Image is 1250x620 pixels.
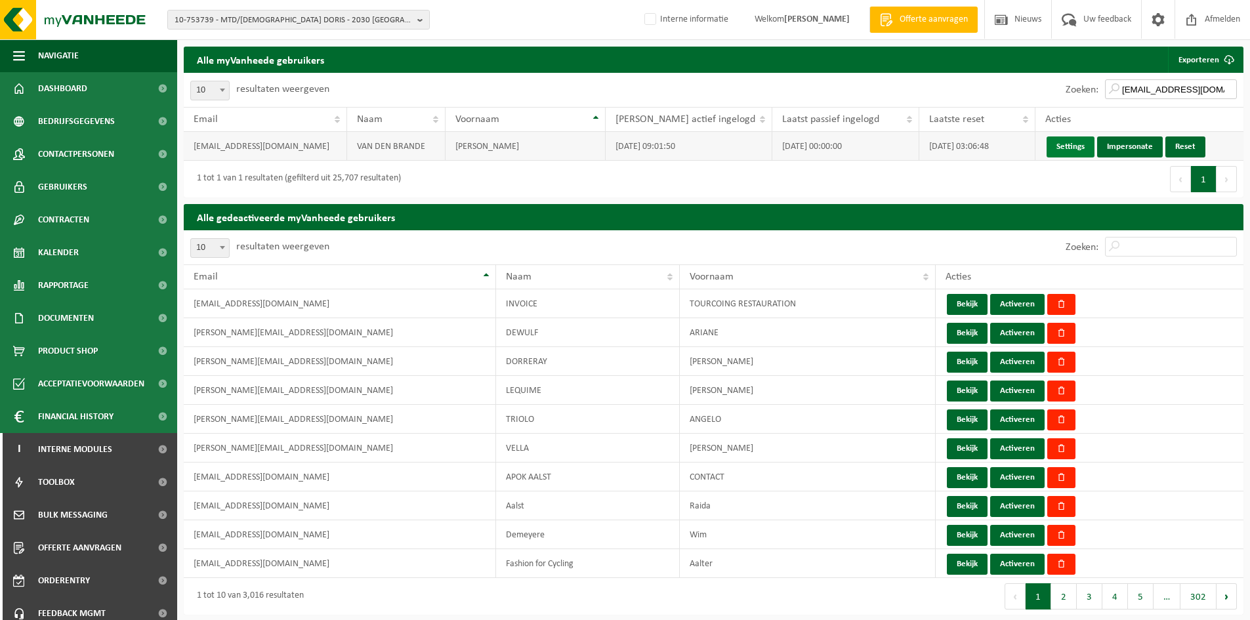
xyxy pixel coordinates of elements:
[38,367,144,400] span: Acceptatievoorwaarden
[690,272,734,282] span: Voornaam
[38,531,121,564] span: Offerte aanvragen
[496,289,680,318] td: INVOICE
[38,171,87,203] span: Gebruikers
[1005,583,1026,610] button: Previous
[184,376,496,405] td: [PERSON_NAME][EMAIL_ADDRESS][DOMAIN_NAME]
[190,167,401,191] div: 1 tot 1 van 1 resultaten (gefilterd uit 25,707 resultaten)
[496,549,680,578] td: Fashion for Cycling
[38,72,87,105] span: Dashboard
[496,491,680,520] td: Aalst
[990,409,1045,430] button: Activeren
[191,81,229,100] span: 10
[184,434,496,463] td: [PERSON_NAME][EMAIL_ADDRESS][DOMAIN_NAME]
[680,463,936,491] td: CONTACT
[190,238,230,258] span: 10
[357,114,383,125] span: Naam
[680,376,936,405] td: [PERSON_NAME]
[680,347,936,376] td: [PERSON_NAME]
[1097,136,1163,157] a: Impersonate
[1066,85,1098,95] label: Zoeken:
[184,549,496,578] td: [EMAIL_ADDRESS][DOMAIN_NAME]
[496,434,680,463] td: VELLA
[680,520,936,549] td: Wim
[496,405,680,434] td: TRIOLO
[1217,166,1237,192] button: Next
[947,409,988,430] button: Bekijk
[869,7,978,33] a: Offerte aanvragen
[929,114,984,125] span: Laatste reset
[919,132,1035,161] td: [DATE] 03:06:48
[947,294,988,315] button: Bekijk
[947,554,988,575] button: Bekijk
[38,433,112,466] span: Interne modules
[38,302,94,335] span: Documenten
[38,105,115,138] span: Bedrijfsgegevens
[184,463,496,491] td: [EMAIL_ADDRESS][DOMAIN_NAME]
[606,132,772,161] td: [DATE] 09:01:50
[1154,583,1180,610] span: …
[642,10,728,30] label: Interne informatie
[184,347,496,376] td: [PERSON_NAME][EMAIL_ADDRESS][DOMAIN_NAME]
[1047,136,1094,157] a: Settings
[455,114,499,125] span: Voornaam
[496,318,680,347] td: DEWULF
[38,39,79,72] span: Navigatie
[13,433,25,466] span: I
[184,520,496,549] td: [EMAIL_ADDRESS][DOMAIN_NAME]
[1045,114,1071,125] span: Acties
[680,318,936,347] td: ARIANE
[947,525,988,546] button: Bekijk
[194,114,218,125] span: Email
[38,203,89,236] span: Contracten
[680,491,936,520] td: Raida
[947,438,988,459] button: Bekijk
[1170,166,1191,192] button: Previous
[496,376,680,405] td: LEQUIME
[990,352,1045,373] button: Activeren
[1102,583,1128,610] button: 4
[1051,583,1077,610] button: 2
[191,239,229,257] span: 10
[194,272,218,282] span: Email
[1165,136,1205,157] a: Reset
[990,496,1045,517] button: Activeren
[1191,166,1217,192] button: 1
[947,381,988,402] button: Bekijk
[38,236,79,269] span: Kalender
[1077,583,1102,610] button: 3
[782,114,879,125] span: Laatst passief ingelogd
[496,520,680,549] td: Demeyere
[496,463,680,491] td: APOK AALST
[680,434,936,463] td: [PERSON_NAME]
[680,289,936,318] td: TOURCOING RESTAURATION
[184,491,496,520] td: [EMAIL_ADDRESS][DOMAIN_NAME]
[347,132,446,161] td: VAN DEN BRANDE
[184,204,1243,230] h2: Alle gedeactiveerde myVanheede gebruikers
[38,400,114,433] span: Financial History
[1180,583,1217,610] button: 302
[184,47,337,72] h2: Alle myVanheede gebruikers
[184,132,347,161] td: [EMAIL_ADDRESS][DOMAIN_NAME]
[896,13,971,26] span: Offerte aanvragen
[38,564,148,597] span: Orderentry Goedkeuring
[167,10,430,30] button: 10-753739 - MTD/[DEMOGRAPHIC_DATA] DORIS - 2030 [GEOGRAPHIC_DATA], [GEOGRAPHIC_DATA] 314 314
[947,352,988,373] button: Bekijk
[990,438,1045,459] button: Activeren
[38,269,89,302] span: Rapportage
[184,318,496,347] td: [PERSON_NAME][EMAIL_ADDRESS][DOMAIN_NAME]
[947,467,988,488] button: Bekijk
[496,347,680,376] td: DORRERAY
[190,585,304,608] div: 1 tot 10 van 3,016 resultaten
[680,405,936,434] td: ANGELO
[947,496,988,517] button: Bekijk
[1066,242,1098,253] label: Zoeken:
[990,554,1045,575] button: Activeren
[990,525,1045,546] button: Activeren
[990,381,1045,402] button: Activeren
[38,466,75,499] span: Toolbox
[1217,583,1237,610] button: Next
[38,138,114,171] span: Contactpersonen
[38,335,98,367] span: Product Shop
[1026,583,1051,610] button: 1
[1128,583,1154,610] button: 5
